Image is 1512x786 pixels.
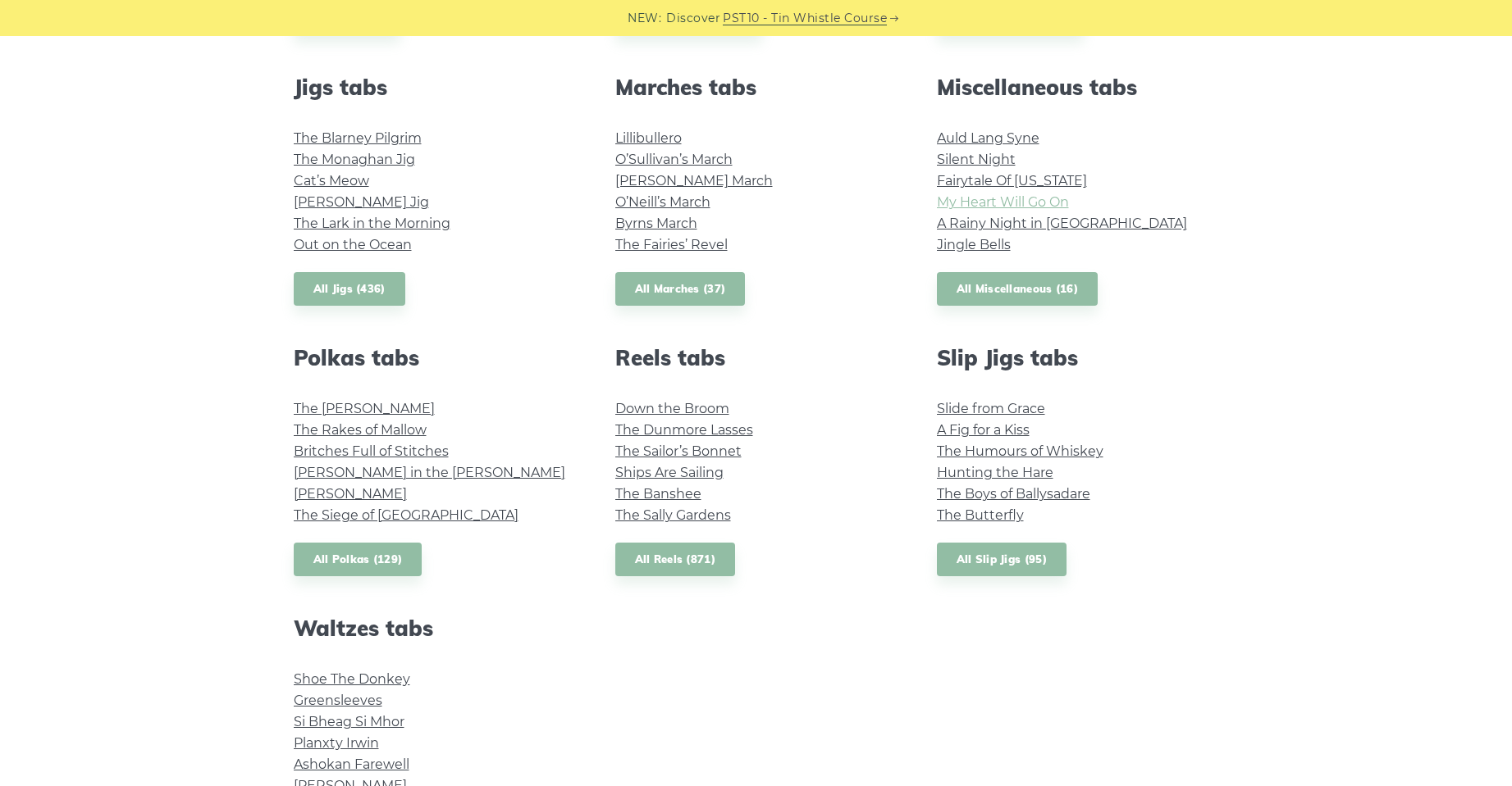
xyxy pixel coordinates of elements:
a: The Siege of [GEOGRAPHIC_DATA] [294,507,518,523]
a: The Dunmore Lasses [615,422,753,438]
a: Lillibullero [615,130,682,146]
a: Planxty Irwin [294,735,379,751]
a: Out on the Ocean [294,237,412,252]
a: The Lark in the Morning [294,216,450,231]
a: The Blarney Pilgrim [294,130,422,146]
a: Slide from Grace [937,401,1045,416]
a: All Slip Jigs (95) [937,543,1067,576]
a: The Boys of Ballysadare [937,486,1090,502]
h2: Jigs tabs [294,75,576,100]
a: The Monaghan Jig [294,152,415,167]
a: Hunting the Hare [937,465,1053,480]
a: O’Sullivan’s March [615,152,733,167]
a: O’Neill’s March [615,194,710,210]
a: Silent Night [937,152,1016,167]
span: Discover [666,9,720,28]
span: NEW: [628,9,661,28]
a: [PERSON_NAME] March [615,173,773,189]
a: Shoe The Donkey [294,671,410,687]
h2: Miscellaneous tabs [937,75,1219,100]
a: All Reels (871) [615,543,736,576]
a: [PERSON_NAME] [294,486,407,502]
a: All Jigs (436) [294,272,405,306]
a: The Sally Gardens [615,507,731,523]
a: Ashokan Farewell [294,756,409,772]
a: Si­ Bheag Si­ Mhor [294,714,404,729]
a: The Fairies’ Revel [615,237,728,252]
h2: Slip Jigs tabs [937,345,1219,370]
a: PST10 - Tin Whistle Course [723,9,887,28]
a: The [PERSON_NAME] [294,401,435,416]
a: My Heart Will Go On [937,194,1069,210]
a: All Miscellaneous (16) [937,272,1099,306]
h2: Marches tabs [615,75,898,100]
a: [PERSON_NAME] Jig [294,194,429,210]
a: Britches Full of Stitches [294,443,449,459]
a: Ships Are Sailing [615,465,724,480]
a: Cat’s Meow [294,173,369,189]
a: The Banshee [615,486,701,502]
a: Greensleeves [294,693,382,708]
a: All Marches (37) [615,272,746,306]
a: Jingle Bells [937,237,1011,252]
h2: Reels tabs [615,345,898,370]
a: Down the Broom [615,401,729,416]
a: A Fig for a Kiss [937,422,1030,438]
a: The Rakes of Mallow [294,422,427,438]
a: A Rainy Night in [GEOGRAPHIC_DATA] [937,216,1187,231]
a: Byrns March [615,216,697,231]
a: All Polkas (129) [294,543,423,576]
h2: Polkas tabs [294,345,576,370]
h2: Waltzes tabs [294,616,576,641]
a: Auld Lang Syne [937,130,1039,146]
a: Fairytale Of [US_STATE] [937,173,1087,189]
a: The Humours of Whiskey [937,443,1103,459]
a: [PERSON_NAME] in the [PERSON_NAME] [294,465,565,480]
a: The Sailor’s Bonnet [615,443,742,459]
a: The Butterfly [937,507,1024,523]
